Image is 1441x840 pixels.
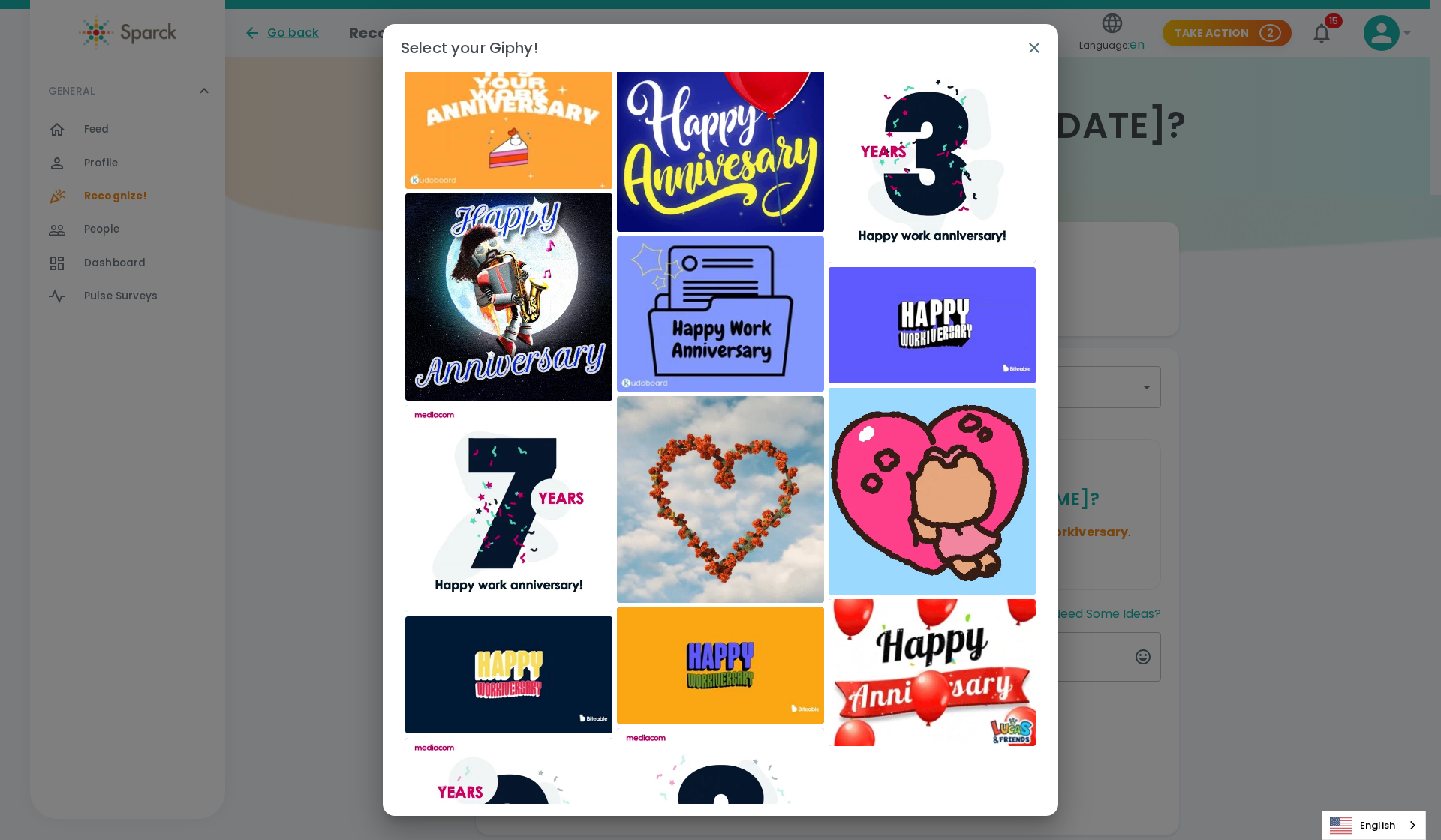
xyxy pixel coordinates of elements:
img: Anniversary Peoplefirst GIF by MediaComGlobal [405,405,612,612]
img: Digital compilation gif. Creeping vine forms the shape of a heart as red flowers grow around it. ... [617,396,824,603]
img: Happy Anniversary Celebration GIF by Lucas and Friends by RV AppStudios [617,25,824,232]
img: Kudoboard GIF [405,34,612,189]
h2: Select your Giphy! [383,24,1058,72]
img: Happy Anniversary Confetti GIF by Lucas and Friends by RV AppStudios [829,599,1036,746]
aside: Language selected: English [1322,811,1426,840]
img: Anniversary Peoplefirst GIF by MediaComGlobal [829,55,1036,262]
img: Work Anniversary GIF by Biteable [405,616,612,733]
img: Work Anniversary GIF by Biteable [617,607,824,724]
img: Work Anniversary GIF by Biteable [829,267,1036,383]
img: Kawaii gif. Cat wearing a pink dress and bow pushes forward into a big pink heart, then turns to ... [829,388,1036,595]
img: Kudoboard GIF [617,236,824,391]
div: Language [1322,811,1426,840]
a: English [1322,811,1425,839]
img: Dance Love GIF by chris timmons [405,193,612,400]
